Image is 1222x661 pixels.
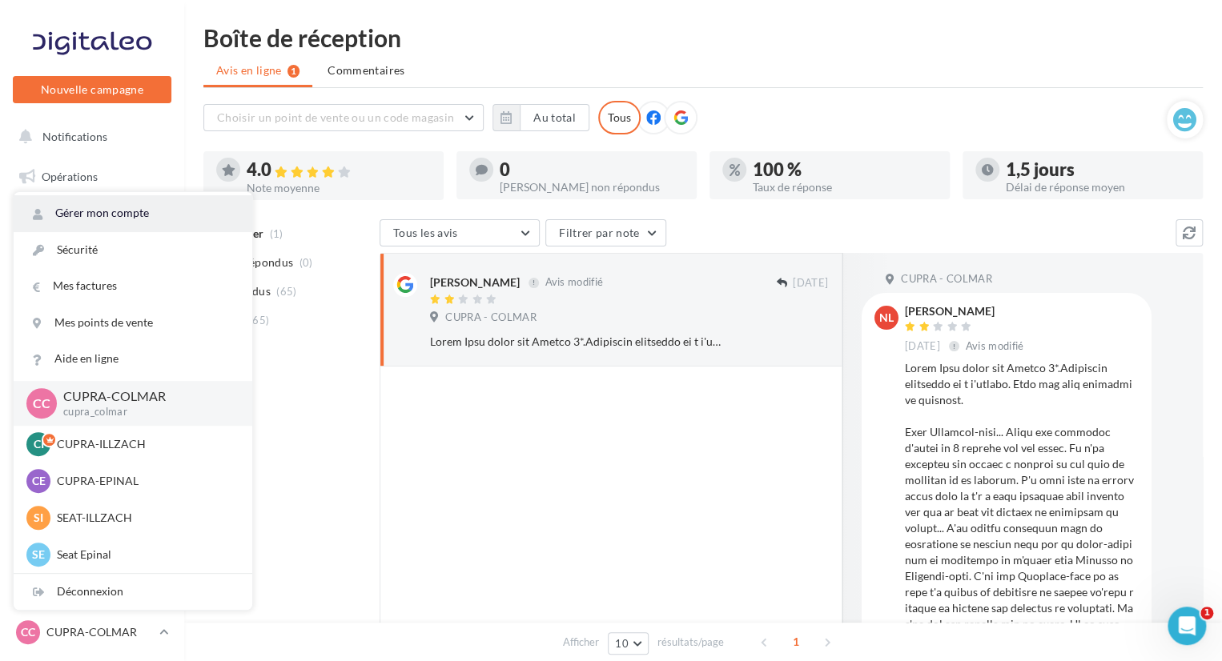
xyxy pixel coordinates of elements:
span: CUPRA - COLMAR [901,272,992,286]
button: Au total [492,104,589,131]
button: Au total [520,104,589,131]
button: Filtrer par note [545,219,666,246]
div: Boîte de réception [203,26,1203,50]
a: Aide en ligne [14,341,252,377]
p: Seat Epinal [57,547,233,563]
span: Opérations [42,170,98,183]
button: Tous les avis [380,219,540,246]
p: CUPRA-EPINAL [57,473,233,489]
span: SE [32,547,45,563]
div: [PERSON_NAME] [430,274,520,290]
span: (0) [299,256,313,269]
span: NL [879,310,894,326]
a: Campagnes [10,281,175,314]
a: PLV et print personnalisable [10,439,175,487]
p: CUPRA-COLMAR [46,624,153,640]
iframe: Intercom live chat [1168,607,1206,645]
div: 100 % [753,161,937,178]
span: CE [32,473,46,489]
p: cupra_colmar [63,405,227,419]
a: Mes factures [14,268,252,304]
div: 0 [500,161,684,178]
span: CC [21,624,35,640]
div: Tous [598,101,641,134]
span: Afficher [563,635,599,650]
div: Note moyenne [247,182,431,194]
button: Choisir un point de vente ou un code magasin [203,104,484,131]
button: Notifications [10,120,168,154]
div: [PERSON_NAME] [905,306,1027,317]
div: Taux de réponse [753,182,937,193]
span: 1 [783,629,809,655]
p: CUPRA-ILLZACH [57,436,233,452]
span: (65) [276,285,296,298]
span: Commentaires [328,62,404,78]
span: CI [34,436,44,452]
div: [PERSON_NAME] non répondus [500,182,684,193]
a: Mes points de vente [14,305,252,341]
div: 1,5 jours [1006,161,1190,178]
span: (65) [249,314,269,326]
button: Nouvelle campagne [13,76,171,103]
a: Campagnes DataOnDemand [10,493,175,540]
span: Notifications [42,130,107,143]
span: Avis modifié [966,339,1024,352]
a: CC CUPRA-COLMAR [13,617,171,647]
span: CUPRA - COLMAR [445,310,537,325]
div: 4.0 [247,161,431,179]
a: Visibilité en ligne [10,241,175,274]
span: CC [33,394,50,412]
span: [DATE] [793,276,828,290]
span: Choisir un point de vente ou un code magasin [217,110,454,124]
a: Calendrier [10,400,175,434]
div: Lorem Ipsu dolor sit Ametco 3*.Adipiscin elitseddo ei t i'utlabo. Etdo mag aliq enimadmi ve quisn... [430,334,724,350]
a: Médiathèque [10,360,175,394]
p: CUPRA-COLMAR [63,387,227,406]
a: Boîte de réception1 [10,199,175,234]
span: Tous les avis [393,226,458,239]
span: 1 [1200,607,1213,619]
span: résultats/page [657,635,724,650]
div: Déconnexion [14,574,252,610]
span: Non répondus [219,254,293,270]
span: SI [34,510,43,526]
a: Sécurité [14,232,252,268]
a: Contacts [10,320,175,354]
a: Gérer mon compte [14,195,252,231]
div: Délai de réponse moyen [1006,182,1190,193]
button: 10 [608,632,649,655]
span: Avis modifié [545,276,603,289]
span: 10 [615,637,629,650]
p: SEAT-ILLZACH [57,510,233,526]
span: [DATE] [905,339,940,354]
a: Opérations [10,160,175,194]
